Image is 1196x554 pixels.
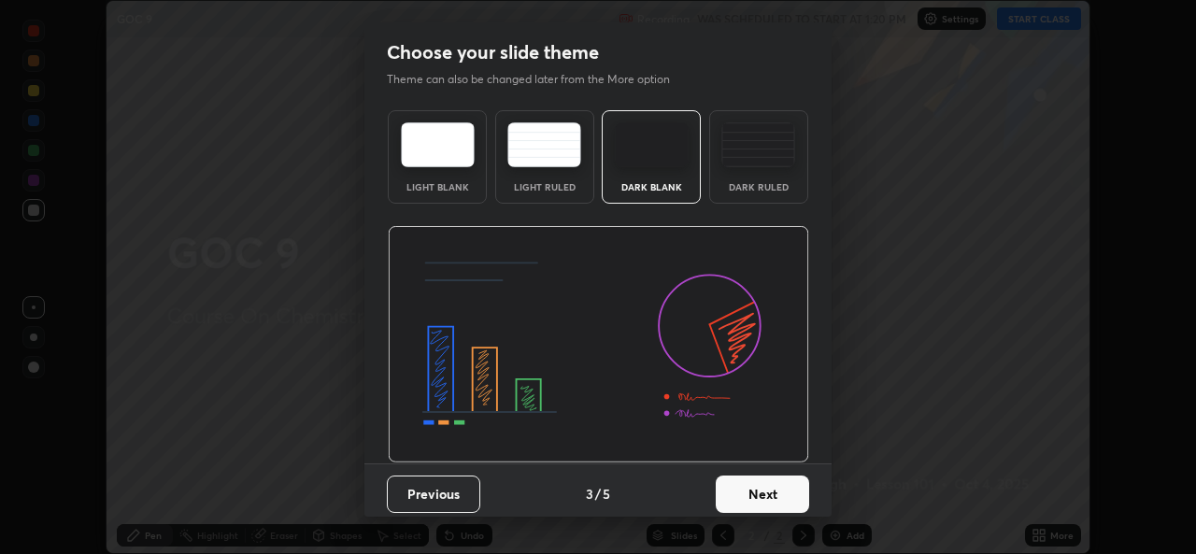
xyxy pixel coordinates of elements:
img: darkRuledTheme.de295e13.svg [721,122,795,167]
div: Light Ruled [507,182,582,192]
h2: Choose your slide theme [387,40,599,64]
img: darkThemeBanner.d06ce4a2.svg [388,226,809,463]
img: lightRuledTheme.5fabf969.svg [507,122,581,167]
img: darkTheme.f0cc69e5.svg [615,122,689,167]
div: Dark Ruled [721,182,796,192]
h4: 3 [586,484,593,504]
h4: / [595,484,601,504]
div: Dark Blank [614,182,689,192]
img: lightTheme.e5ed3b09.svg [401,122,475,167]
h4: 5 [603,484,610,504]
p: Theme can also be changed later from the More option [387,71,690,88]
button: Previous [387,476,480,513]
button: Next [716,476,809,513]
div: Light Blank [400,182,475,192]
